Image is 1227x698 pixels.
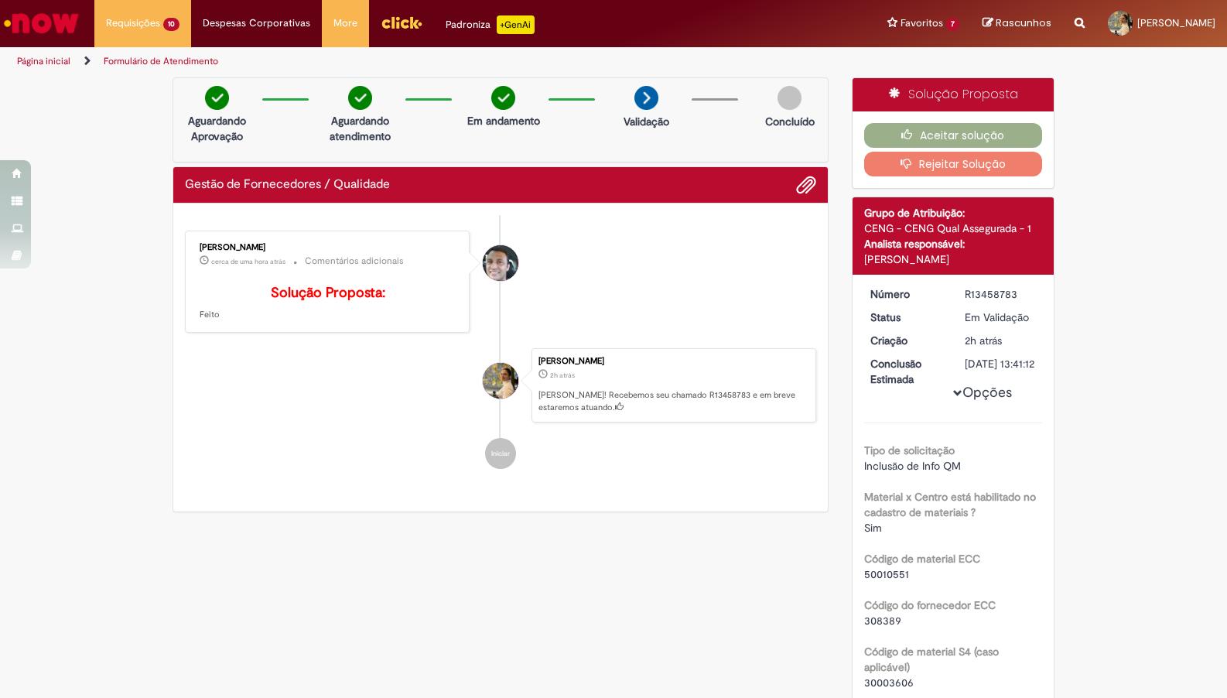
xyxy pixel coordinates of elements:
[965,334,1002,347] time: 28/08/2025 15:41:09
[179,113,255,144] p: Aguardando Aprovação
[491,86,515,110] img: check-circle-green.png
[864,676,914,689] span: 30003606
[864,443,955,457] b: Tipo de solicitação
[211,257,285,266] span: cerca de uma hora atrás
[200,286,457,321] p: Feito
[333,15,357,31] span: More
[796,175,816,195] button: Adicionar anexos
[864,645,999,674] b: Código de material S4 (caso aplicável)
[538,389,808,413] p: [PERSON_NAME]! Recebemos seu chamado R13458783 e em breve estaremos atuando.
[996,15,1051,30] span: Rascunhos
[185,215,816,484] ul: Histórico de tíquete
[203,15,310,31] span: Despesas Corporativas
[271,284,385,302] b: Solução Proposta:
[864,236,1043,251] div: Analista responsável:
[305,255,404,268] small: Comentários adicionais
[538,357,808,366] div: [PERSON_NAME]
[106,15,160,31] span: Requisições
[17,55,70,67] a: Página inicial
[634,86,658,110] img: arrow-next.png
[864,152,1043,176] button: Rejeitar Solução
[483,363,518,399] div: Yasmim Ferreira Da Silva
[2,8,81,39] img: ServiceNow
[901,15,943,31] span: Favoritos
[859,356,954,387] dt: Conclusão Estimada
[381,11,422,34] img: click_logo_yellow_360x200.png
[211,257,285,266] time: 28/08/2025 16:45:51
[864,251,1043,267] div: [PERSON_NAME]
[859,333,954,348] dt: Criação
[864,459,961,473] span: Inclusão de Info QM
[550,371,575,380] span: 2h atrás
[864,205,1043,221] div: Grupo de Atribuição:
[778,86,801,110] img: img-circle-grey.png
[624,114,669,129] p: Validação
[864,221,1043,236] div: CENG - CENG Qual Assegurada - 1
[965,356,1037,371] div: [DATE] 13:41:12
[864,123,1043,148] button: Aceitar solução
[185,178,390,192] h2: Gestão de Fornecedores / Qualidade Histórico de tíquete
[323,113,398,144] p: Aguardando atendimento
[983,16,1051,31] a: Rascunhos
[12,47,806,76] ul: Trilhas de página
[765,114,815,129] p: Concluído
[483,245,518,281] div: Vaner Gaspar Da Silva
[467,113,540,128] p: Em andamento
[853,78,1054,111] div: Solução Proposta
[965,310,1037,325] div: Em Validação
[965,333,1037,348] div: 28/08/2025 15:41:09
[864,521,882,535] span: Sim
[185,348,816,423] li: Yasmim Ferreira Da Silva
[864,490,1036,519] b: Material x Centro está habilitado no cadastro de materiais ?
[965,286,1037,302] div: R13458783
[348,86,372,110] img: check-circle-green.png
[163,18,179,31] span: 10
[864,552,980,566] b: Código de material ECC
[859,286,954,302] dt: Número
[859,310,954,325] dt: Status
[864,567,909,581] span: 50010551
[200,243,457,252] div: [PERSON_NAME]
[864,598,996,612] b: Código do fornecedor ECC
[965,334,1002,347] span: 2h atrás
[550,371,575,380] time: 28/08/2025 15:41:09
[946,18,959,31] span: 7
[864,614,901,628] span: 308389
[497,15,535,34] p: +GenAi
[205,86,229,110] img: check-circle-green.png
[104,55,218,67] a: Formulário de Atendimento
[1137,16,1215,29] span: [PERSON_NAME]
[446,15,535,34] div: Padroniza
